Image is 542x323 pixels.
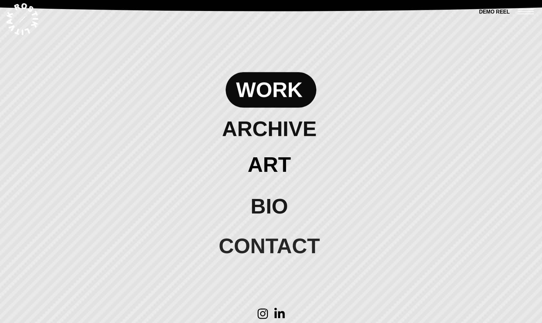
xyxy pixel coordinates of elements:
a: art [237,147,304,182]
a: bio [240,189,302,224]
a: DEMO REEL [479,8,510,16]
a: archive [212,111,331,147]
a: contact [208,228,333,264]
